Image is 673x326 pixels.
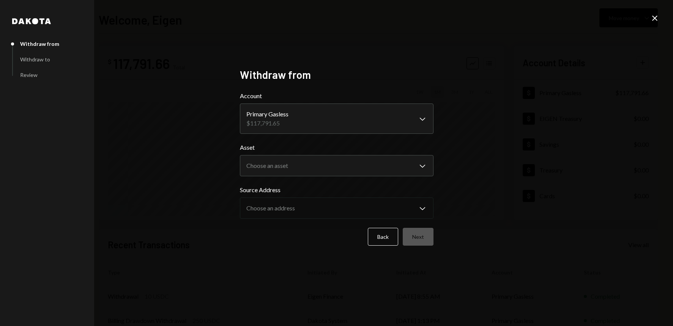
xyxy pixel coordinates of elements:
div: Review [20,72,38,78]
div: Withdraw to [20,56,50,63]
label: Asset [240,143,433,152]
button: Back [368,228,398,246]
div: Withdraw from [20,41,59,47]
button: Asset [240,155,433,176]
button: Source Address [240,197,433,219]
label: Source Address [240,185,433,194]
label: Account [240,91,433,100]
h2: Withdraw from [240,67,433,82]
button: Account [240,103,433,134]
